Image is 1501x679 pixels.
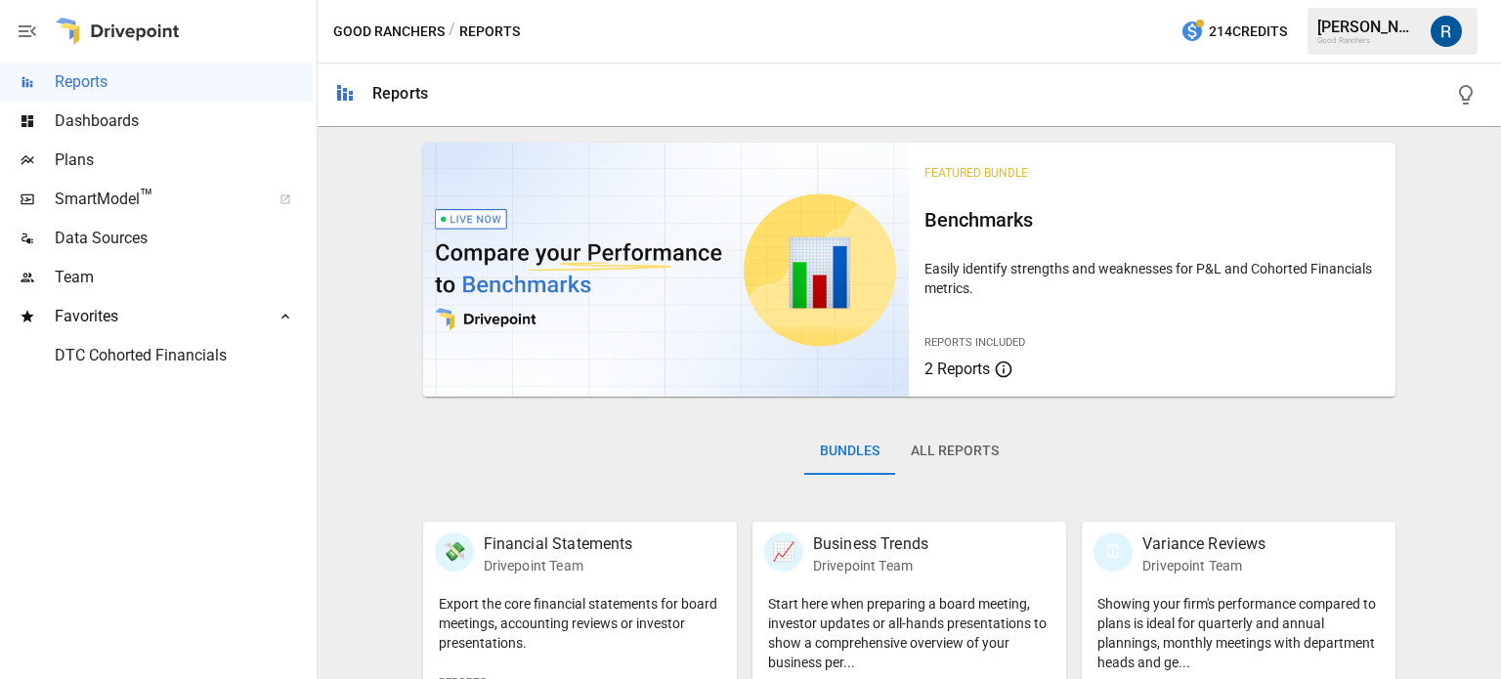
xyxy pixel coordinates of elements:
span: ™ [140,185,153,209]
img: Roman Romero [1431,16,1462,47]
span: Reports Included [924,336,1025,349]
p: Showing your firm's performance compared to plans is ideal for quarterly and annual plannings, mo... [1097,594,1380,672]
p: Drivepoint Team [813,556,928,575]
p: Easily identify strengths and weaknesses for P&L and Cohorted Financials metrics. [924,259,1380,298]
span: Plans [55,149,313,172]
span: DTC Cohorted Financials [55,344,313,367]
span: Team [55,266,313,289]
span: Data Sources [55,227,313,250]
p: Financial Statements [484,532,633,556]
p: Export the core financial statements for board meetings, accounting reviews or investor presentat... [439,594,721,653]
div: 🗓 [1094,532,1133,572]
span: Dashboards [55,109,313,133]
img: video thumbnail [423,143,910,397]
h6: Benchmarks [924,204,1380,235]
div: 📈 [764,532,803,572]
div: / [449,20,455,44]
p: Start here when preparing a board meeting, investor updates or all-hands presentations to show a ... [768,594,1051,672]
div: Reports [372,84,428,103]
span: Featured Bundle [924,166,1028,180]
button: Good Ranchers [333,20,445,44]
button: Roman Romero [1419,4,1474,59]
div: Good Ranchers [1317,36,1419,45]
button: 214Credits [1173,14,1295,50]
div: [PERSON_NAME] [1317,18,1419,36]
p: Drivepoint Team [484,556,633,575]
div: 💸 [435,532,474,572]
button: Bundles [804,428,895,475]
button: All Reports [895,428,1014,475]
span: SmartModel [55,188,258,211]
span: Reports [55,70,313,94]
p: Variance Reviews [1142,532,1265,556]
span: 2 Reports [924,360,990,378]
span: 214 Credits [1209,20,1287,44]
p: Business Trends [813,532,928,556]
span: Favorites [55,305,258,328]
p: Drivepoint Team [1142,556,1265,575]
